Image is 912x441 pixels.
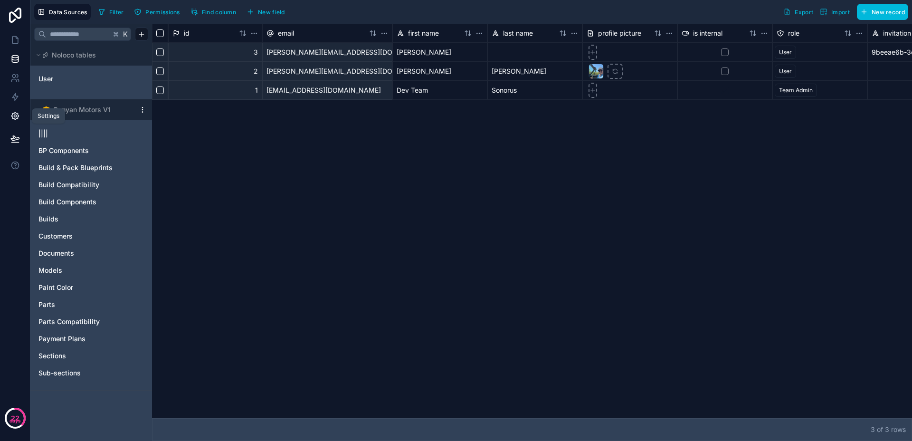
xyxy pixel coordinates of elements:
a: User [38,74,115,84]
a: Build & Pack Blueprints [38,163,125,173]
div: User [779,67,792,76]
a: |||| [38,129,125,138]
a: Builds [38,214,125,224]
div: last name [487,24,582,43]
span: New field [258,9,285,16]
a: Customers [38,231,125,241]
div: Select all [152,24,168,43]
button: Select row [156,48,164,56]
div: User [34,71,148,86]
p: days [9,417,21,425]
span: last name [503,29,533,38]
div: [PERSON_NAME][EMAIL_ADDRESS][DOMAIN_NAME] [262,62,392,81]
span: User [38,74,53,84]
div: profile picture [582,24,677,43]
span: Parts Compatibility [38,317,100,326]
a: Documents [38,249,125,258]
button: Select row [156,86,164,94]
span: Data Sources [49,9,87,16]
div: Build Components [34,194,148,210]
span: Find column [202,9,236,16]
div: [PERSON_NAME] [392,43,487,62]
span: Paint Color [38,283,73,292]
button: New field [243,5,288,19]
div: [EMAIL_ADDRESS][DOMAIN_NAME] [262,81,392,100]
div: [PERSON_NAME] [392,62,487,81]
span: of [877,425,883,433]
span: is internal [693,29,722,38]
div: [PERSON_NAME][EMAIL_ADDRESS][DOMAIN_NAME] [262,43,392,62]
div: is internal [677,24,772,43]
span: Sub-sections [38,368,81,378]
span: Customers [38,231,73,241]
span: Export [795,9,813,16]
span: |||| [38,129,48,138]
a: Payment Plans [38,334,125,344]
button: Select row [156,67,164,75]
div: Models [34,263,148,278]
span: Sections [38,351,66,361]
div: id [168,24,262,43]
div: Customers [34,229,148,244]
span: row s [891,425,906,433]
div: [PERSON_NAME] [487,62,582,81]
span: Documents [38,249,74,258]
span: first name [408,29,439,38]
div: Build & Pack Blueprints [34,160,148,175]
a: Build Components [38,197,125,207]
span: Banyan Motors V1 [54,105,111,115]
button: Permissions [131,5,183,19]
button: Select all [156,29,164,37]
button: Noloco tables [34,48,142,62]
div: Sections [34,348,148,364]
span: 3 [871,425,875,433]
span: BP Components [38,146,89,155]
div: email [262,24,392,43]
div: Settings [38,112,59,120]
span: Import [831,9,850,16]
div: 3 [168,43,262,62]
div: Documents [34,246,148,261]
span: Build Compatibility [38,180,99,190]
div: Parts [34,297,148,312]
p: 22 [11,413,19,423]
div: Team Admin [779,86,813,95]
button: Filter [95,5,127,19]
div: first name [392,24,487,43]
button: Import [817,4,853,20]
span: role [788,29,799,38]
a: BP Components [38,146,125,155]
button: Data Sources [34,4,91,20]
div: Sonorus [487,81,582,100]
img: Airtable Logo [42,106,50,114]
button: Export [780,4,817,20]
div: Builds [34,211,148,227]
div: Parts Compatibility [34,314,148,329]
div: BP Components [34,143,148,158]
span: Models [38,266,62,275]
a: Parts Compatibility [38,317,125,326]
span: id [184,29,190,38]
span: Build Components [38,197,96,207]
div: 1 [168,81,262,100]
a: New record [853,4,908,20]
button: Find column [187,5,239,19]
span: profile picture [598,29,641,38]
a: Models [38,266,125,275]
span: Filter [109,9,124,16]
div: |||| [34,126,148,141]
span: Payment Plans [38,334,85,344]
div: role [772,24,867,43]
span: 3 [885,425,889,433]
span: Noloco tables [52,50,96,60]
a: Parts [38,300,125,309]
span: K [122,31,129,38]
div: Paint Color [34,280,148,295]
a: Sub-sections [38,368,125,378]
span: Build & Pack Blueprints [38,163,113,173]
div: Sub-sections [34,365,148,381]
div: 2 [168,62,262,81]
span: email [278,29,294,38]
a: Build Compatibility [38,180,125,190]
span: Parts [38,300,55,309]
